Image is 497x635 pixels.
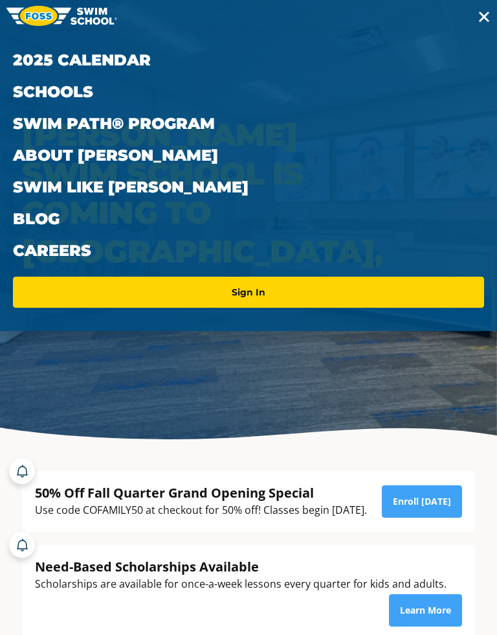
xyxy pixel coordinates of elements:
[13,76,484,108] a: Schools
[471,6,497,25] button: Toggle navigation
[13,171,484,203] a: Swim Like [PERSON_NAME]
[13,139,484,171] a: About [PERSON_NAME]
[6,6,117,26] img: FOSS Swim School Logo
[35,558,447,575] div: Need-Based Scholarships Available
[35,502,367,519] div: Use code COFAMILY50 at checkout for 50% off! Classes begin [DATE].
[35,484,367,502] div: 50% Off Fall Quarter Grand Opening Special
[18,282,479,303] a: Sign In
[13,108,484,139] a: Swim Path® Program
[13,203,484,235] a: Blog
[389,594,462,627] a: Learn More
[35,575,447,593] div: Scholarships are available for once-a-week lessons every quarter for kids and adults.
[13,235,484,266] a: Careers
[382,485,462,518] a: Enroll [DATE]
[13,44,484,76] a: 2025 Calendar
